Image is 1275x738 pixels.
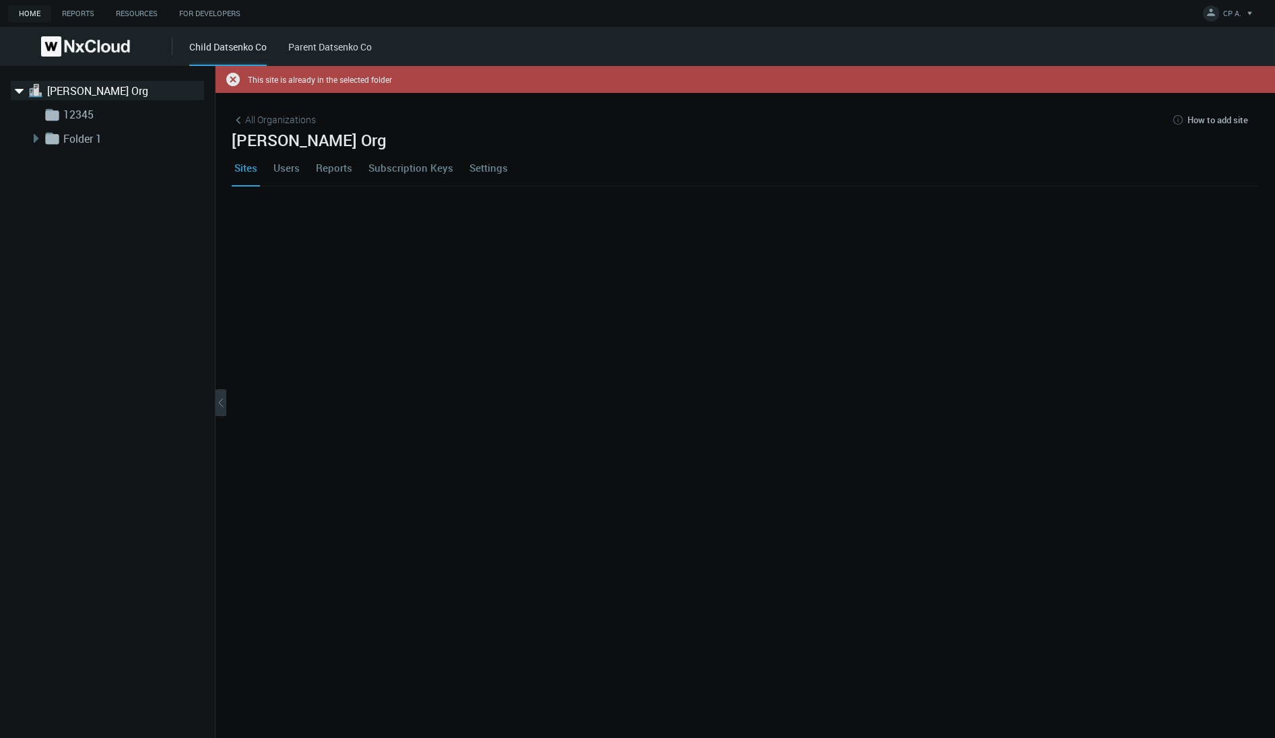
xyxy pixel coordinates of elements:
[226,73,240,86] svg-icon: Error
[232,131,1259,149] h2: [PERSON_NAME] Org
[8,5,51,22] a: Home
[248,74,392,85] div: This site is already in the selected folder
[245,112,316,127] span: All Organizations
[313,149,355,186] a: Reports
[232,112,316,127] a: All Organizations
[41,36,130,57] img: Nx Cloud logo
[168,5,251,22] a: For Developers
[63,131,198,147] a: Folder 1
[271,149,302,186] a: Users
[366,149,456,186] a: Subscription Keys
[1223,8,1241,24] span: CP A.
[189,40,267,66] div: Child Datsenko Co
[47,83,182,99] a: [PERSON_NAME] Org
[63,106,198,123] a: 12345
[51,5,105,22] a: Reports
[1160,109,1259,131] button: How to add site
[288,40,372,53] a: Parent Datsenko Co
[105,5,168,22] a: Resources
[467,149,511,186] a: Settings
[232,149,260,186] a: Sites
[1187,114,1248,125] span: How to add site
